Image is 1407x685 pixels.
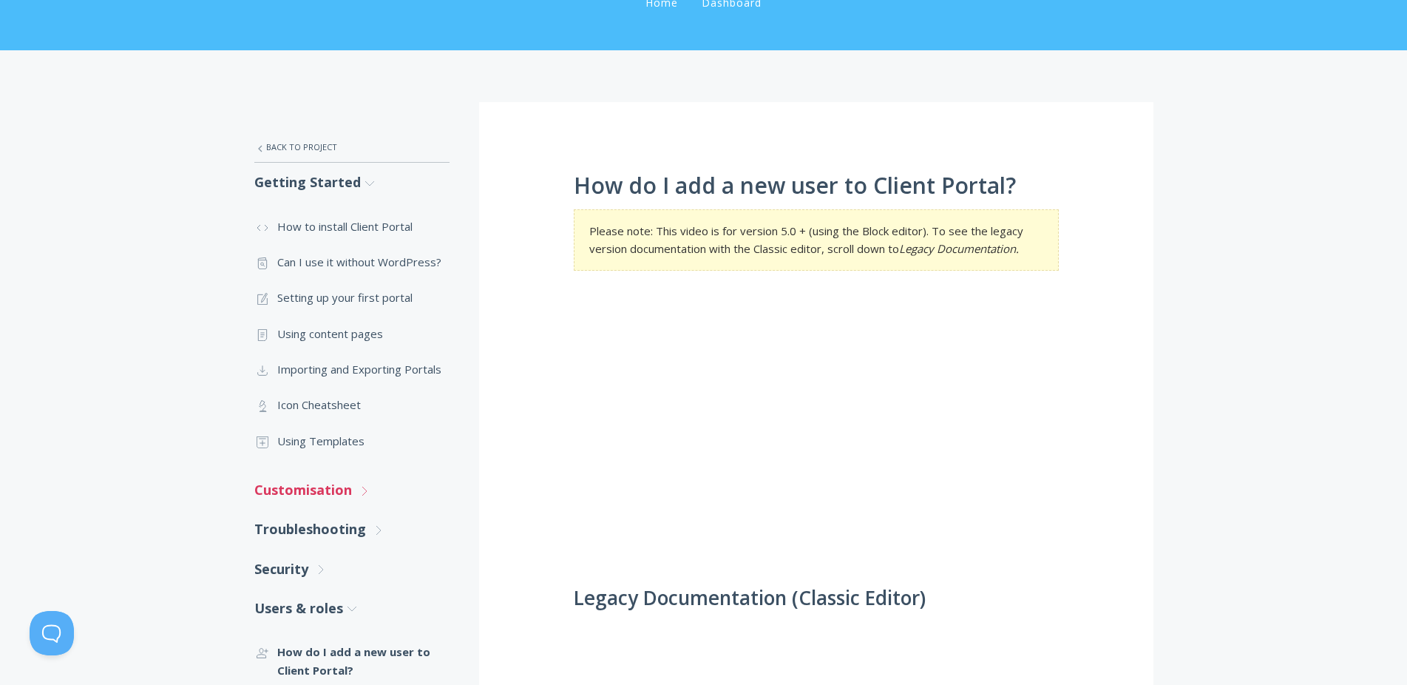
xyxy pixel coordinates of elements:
[30,611,74,655] iframe: Toggle Customer Support
[254,244,450,280] a: Can I use it without WordPress?
[254,423,450,459] a: Using Templates
[574,209,1059,271] section: Please note: This video is for version 5.0 + (using the Block editor). To see the legacy version ...
[254,589,450,628] a: Users & roles
[574,293,1059,566] iframe: Adding clients to Client Portal
[254,510,450,549] a: Troubleshooting
[254,387,450,422] a: Icon Cheatsheet
[574,173,1059,198] h1: How do I add a new user to Client Portal?
[574,587,1059,610] h2: Legacy Documentation (Classic Editor)
[254,209,450,244] a: How to install Client Portal
[254,132,450,163] a: Back to Project
[254,470,450,510] a: Customisation
[254,316,450,351] a: Using content pages
[254,351,450,387] a: Importing and Exporting Portals
[254,280,450,315] a: Setting up your first portal
[254,163,450,202] a: Getting Started
[254,550,450,589] a: Security
[899,241,1019,256] em: Legacy Documentation.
